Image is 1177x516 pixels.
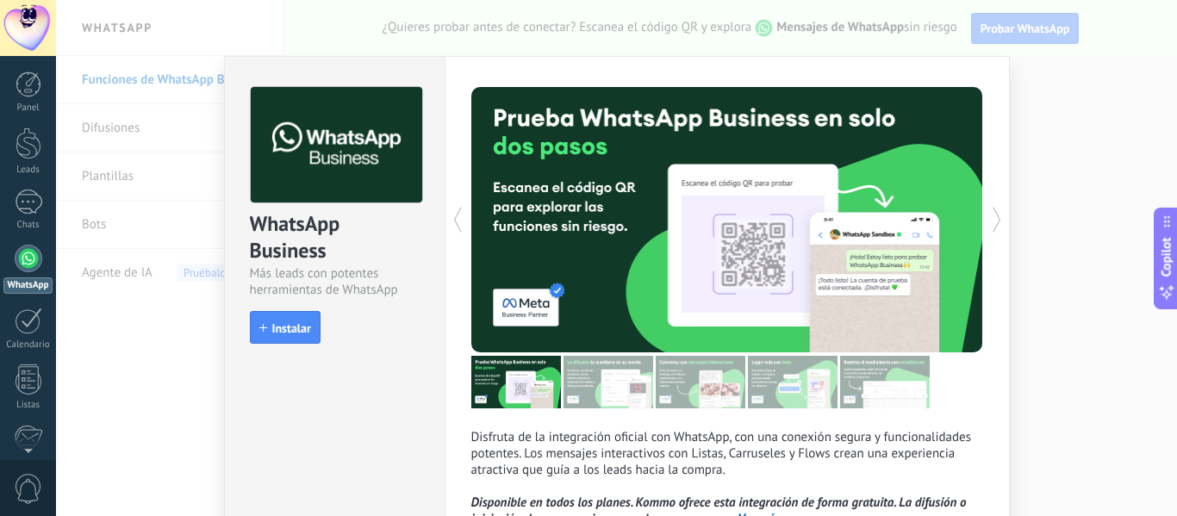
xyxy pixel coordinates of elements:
[251,87,422,203] img: logo_main.png
[3,339,53,351] div: Calendario
[3,165,53,176] div: Leads
[3,103,53,114] div: Panel
[471,356,561,408] img: tour_image_7a4924cebc22ed9e3259523e50fe4fd6.png
[564,356,653,408] img: tour_image_cc27419dad425b0ae96c2716632553fa.png
[1158,237,1175,277] span: Copilot
[656,356,745,408] img: tour_image_1009fe39f4f058b759f0df5a2b7f6f06.png
[250,210,420,265] div: WhatsApp Business
[3,277,53,294] div: WhatsApp
[250,265,420,298] div: Más leads con potentes herramientas de WhatsApp
[3,400,53,411] div: Listas
[840,356,930,408] img: tour_image_cc377002d0016b7ebaeb4dbe65cb2175.png
[250,311,321,344] button: Instalar
[748,356,838,408] img: tour_image_62c9952fc9cf984da8d1d2aa2c453724.png
[272,322,311,334] span: Instalar
[3,220,53,231] div: Chats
